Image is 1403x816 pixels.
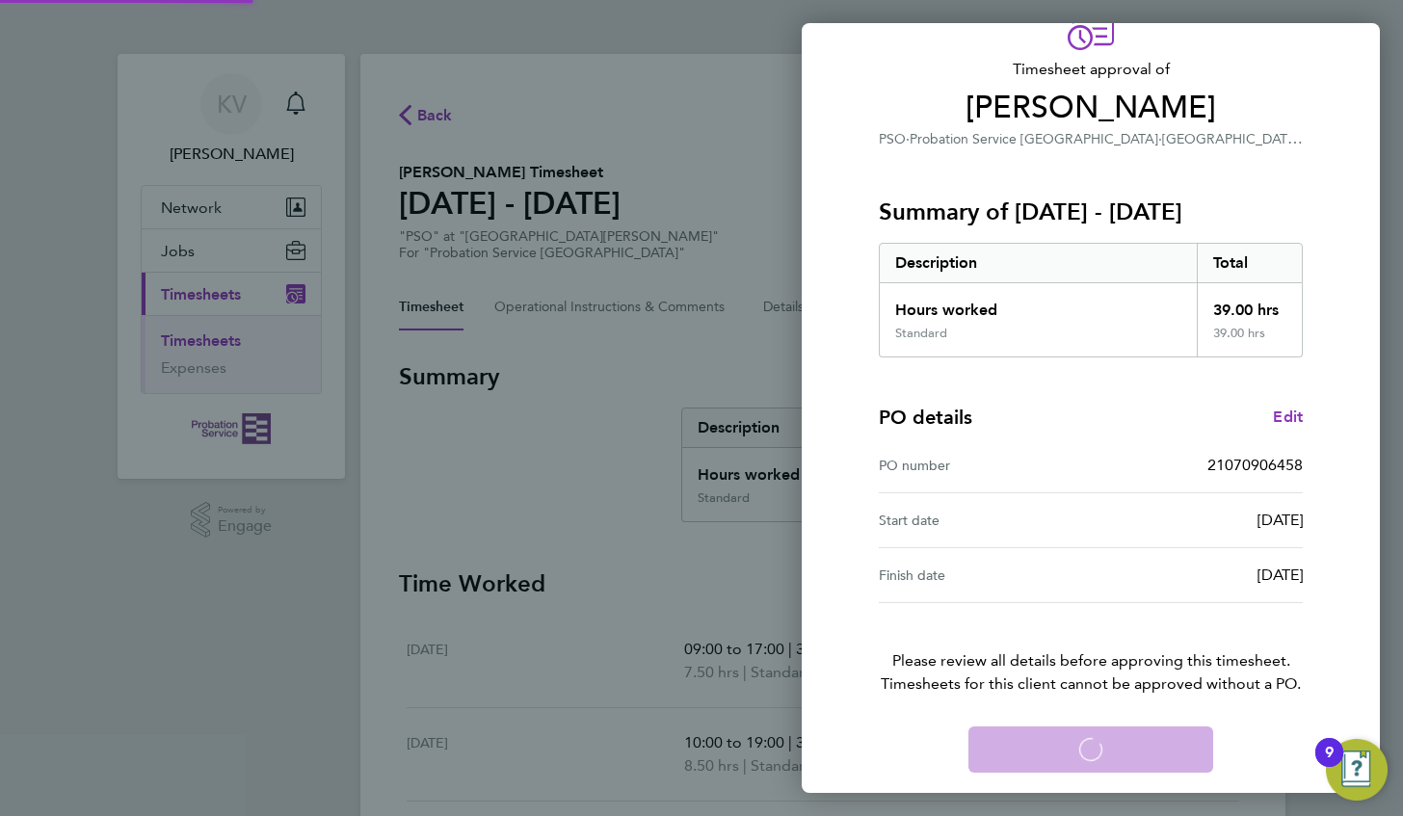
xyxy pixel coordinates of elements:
span: · [906,131,910,147]
span: · [1158,131,1162,147]
span: PSO [879,131,906,147]
div: Summary of 18 - 24 Aug 2025 [879,243,1303,357]
a: Edit [1273,406,1303,429]
div: [DATE] [1091,509,1303,532]
div: 39.00 hrs [1197,326,1303,356]
p: Please review all details before approving this timesheet. [856,603,1326,696]
div: Hours worked [880,283,1197,326]
div: 39.00 hrs [1197,283,1303,326]
div: Description [880,244,1197,282]
span: Timesheet approval of [879,58,1303,81]
span: Timesheets for this client cannot be approved without a PO. [856,672,1326,696]
div: Standard [895,326,947,341]
button: Open Resource Center, 9 new notifications [1326,739,1388,801]
h4: PO details [879,404,972,431]
div: Finish date [879,564,1091,587]
div: Total [1197,244,1303,282]
h3: Summary of [DATE] - [DATE] [879,197,1303,227]
div: PO number [879,454,1091,477]
span: Probation Service [GEOGRAPHIC_DATA] [910,131,1158,147]
div: Start date [879,509,1091,532]
span: Edit [1273,408,1303,426]
div: 9 [1325,752,1334,777]
div: [DATE] [1091,564,1303,587]
span: [PERSON_NAME] [879,89,1303,127]
span: 21070906458 [1207,456,1303,474]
